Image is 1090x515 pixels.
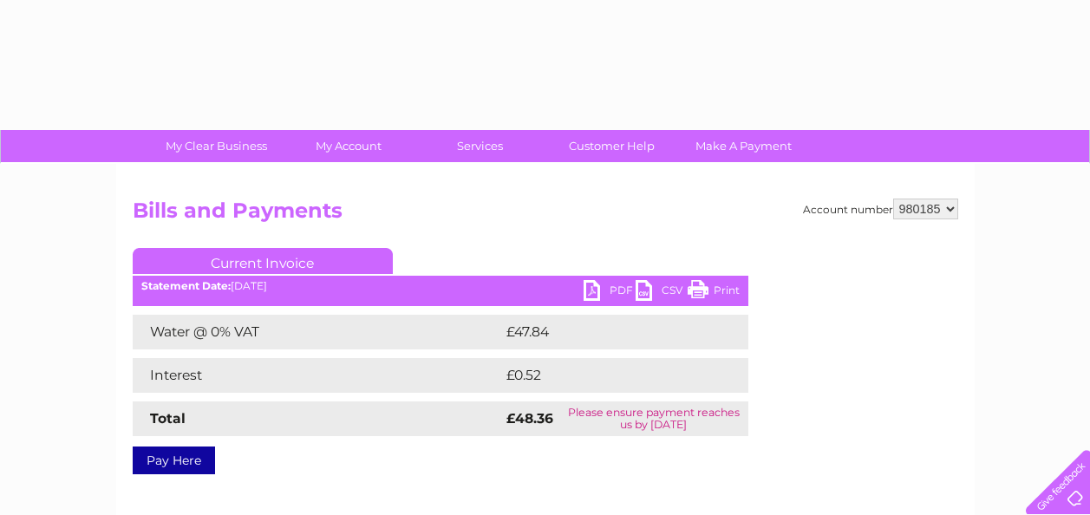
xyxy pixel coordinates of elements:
strong: Total [150,410,186,427]
td: £47.84 [502,315,713,349]
a: Current Invoice [133,248,393,274]
td: £0.52 [502,358,708,393]
div: Account number [803,199,958,219]
div: [DATE] [133,280,748,292]
a: PDF [584,280,636,305]
a: My Account [277,130,420,162]
a: Pay Here [133,447,215,474]
a: CSV [636,280,688,305]
b: Statement Date: [141,279,231,292]
a: Customer Help [540,130,683,162]
a: Print [688,280,740,305]
a: My Clear Business [145,130,288,162]
td: Water @ 0% VAT [133,315,502,349]
a: Make A Payment [672,130,815,162]
strong: £48.36 [506,410,553,427]
h2: Bills and Payments [133,199,958,231]
a: Services [408,130,552,162]
td: Interest [133,358,502,393]
td: Please ensure payment reaches us by [DATE] [559,401,747,436]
